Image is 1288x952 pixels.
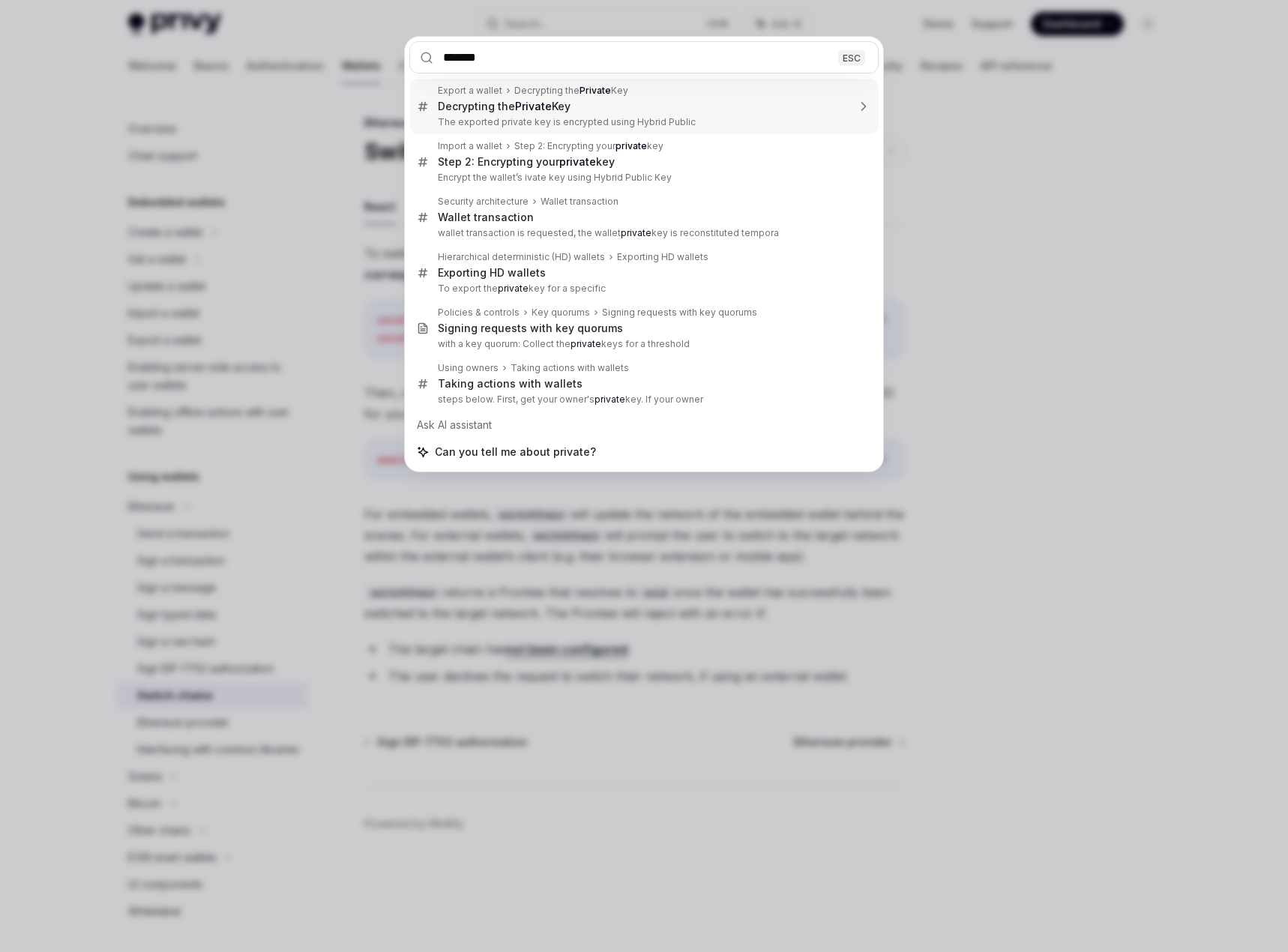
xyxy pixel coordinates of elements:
[438,377,583,391] div: Taking actions with wallets
[532,307,590,319] div: Key quorums
[541,196,619,208] div: Wallet transaction
[438,85,502,97] div: Export a wallet
[617,251,708,263] div: Exporting HD wallets
[514,85,628,97] div: Decrypting the Key
[438,338,847,350] p: with a key quorum: Collect the keys for a threshold
[438,227,847,239] p: wallet transaction is requested, the wallet key is reconstituted tempora
[438,211,534,224] div: Wallet transaction
[595,394,625,405] b: private
[498,283,529,294] b: private
[621,227,651,238] b: private
[559,155,596,168] b: private
[438,307,520,319] div: Policies & controls
[602,307,757,319] div: Signing requests with key quorums
[438,322,623,335] div: Signing requests with key quorums
[438,266,546,280] div: Exporting HD wallets
[438,116,847,128] p: The exported private key is encrypted using Hybrid Public
[515,100,552,112] b: Private
[438,283,847,295] p: To export the key for a specific
[438,155,615,169] div: Step 2: Encrypting your key
[838,49,865,65] div: ESC
[511,362,629,374] div: Taking actions with wallets
[438,140,502,152] div: Import a wallet
[571,338,601,349] b: private
[616,140,647,151] b: private
[438,394,847,406] p: steps below. First, get your owner's key. If your owner
[514,140,663,152] div: Step 2: Encrypting your key
[580,85,611,96] b: Private
[438,362,499,374] div: Using owners
[438,251,605,263] div: Hierarchical deterministic (HD) wallets
[438,172,847,184] p: Encrypt the wallet’s ivate key using Hybrid Public Key
[438,100,571,113] div: Decrypting the Key
[438,196,529,208] div: Security architecture
[409,412,879,439] div: Ask AI assistant
[435,445,596,460] span: Can you tell me about private?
